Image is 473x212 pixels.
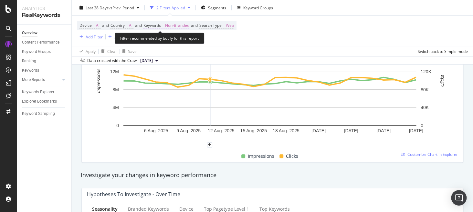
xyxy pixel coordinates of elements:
[22,67,67,74] a: Keywords
[22,58,36,65] div: Ranking
[22,30,67,36] a: Overview
[176,128,201,133] text: 9 Aug. 2025
[128,48,137,54] div: Save
[198,3,229,13] button: Segments
[77,33,103,41] button: Add Filter
[144,128,168,133] text: 6 Aug. 2025
[451,190,467,206] div: Open Intercom Messenger
[107,48,117,54] div: Clear
[140,58,153,64] span: 2025 Aug. 26th
[22,89,67,96] a: Keywords Explorer
[110,23,125,28] span: Country
[199,23,222,28] span: Search Type
[147,3,193,13] button: 2 Filters Applied
[79,23,92,28] span: Device
[22,110,55,117] div: Keyword Sampling
[409,128,423,133] text: [DATE]
[77,3,142,13] button: Last 28 DaysvsPrev. Period
[87,33,453,145] svg: A chart.
[22,76,45,83] div: More Reports
[421,105,429,110] text: 40K
[243,5,273,10] div: Keyword Groups
[311,128,326,133] text: [DATE]
[109,5,134,10] span: vs Prev. Period
[22,110,67,117] a: Keyword Sampling
[223,23,225,28] span: =
[240,128,267,133] text: 15 Aug. 2025
[110,69,119,74] text: 12M
[22,67,39,74] div: Keywords
[86,48,96,54] div: Apply
[115,33,204,44] div: Filter recommended by botify for this report
[129,21,133,30] span: All
[113,105,119,110] text: 4M
[421,87,429,92] text: 80K
[273,128,300,133] text: 18 Aug. 2025
[415,46,468,56] button: Switch back to Simple mode
[22,58,67,65] a: Ranking
[407,152,458,157] span: Customize Chart in Explorer
[208,128,235,133] text: 12 Aug. 2025
[208,5,226,10] span: Segments
[207,142,212,147] div: plus
[96,68,101,93] text: Impressions
[22,76,60,83] a: More Reports
[162,23,164,28] span: =
[135,23,142,28] span: and
[120,46,137,56] button: Save
[116,123,119,128] text: 0
[165,21,189,30] span: Non-Branded
[226,21,234,30] span: Web
[401,152,458,157] a: Customize Chart in Explorer
[22,12,66,19] div: RealKeywords
[421,69,431,74] text: 120K
[286,152,298,160] span: Clicks
[81,171,464,179] div: Investigate your changes in keyword performance
[22,5,66,12] div: Analytics
[102,23,109,28] span: and
[344,128,358,133] text: [DATE]
[93,23,95,28] span: =
[376,128,391,133] text: [DATE]
[138,57,161,65] button: [DATE]
[126,23,128,28] span: =
[77,46,96,56] button: Apply
[86,34,103,39] div: Add Filter
[248,152,274,160] span: Impressions
[143,23,161,28] span: Keywords
[22,98,57,105] div: Explorer Bookmarks
[191,23,198,28] span: and
[22,48,51,55] div: Keyword Groups
[96,21,100,30] span: All
[421,123,423,128] text: 0
[439,75,445,86] text: Clicks
[106,33,144,41] button: Add Filter Group
[418,48,468,54] div: Switch back to Simple mode
[22,98,67,105] a: Explorer Bookmarks
[86,5,109,10] span: Last 28 Days
[22,89,54,96] div: Keywords Explorer
[99,46,117,56] button: Clear
[22,39,59,46] div: Content Performance
[113,87,119,92] text: 8M
[114,34,144,39] div: Add Filter Group
[234,3,276,13] button: Keyword Groups
[87,58,138,64] div: Data crossed with the Crawl
[22,48,67,55] a: Keyword Groups
[22,39,67,46] a: Content Performance
[156,5,185,10] div: 2 Filters Applied
[87,191,180,197] div: Hypotheses to Investigate - Over Time
[22,30,37,36] div: Overview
